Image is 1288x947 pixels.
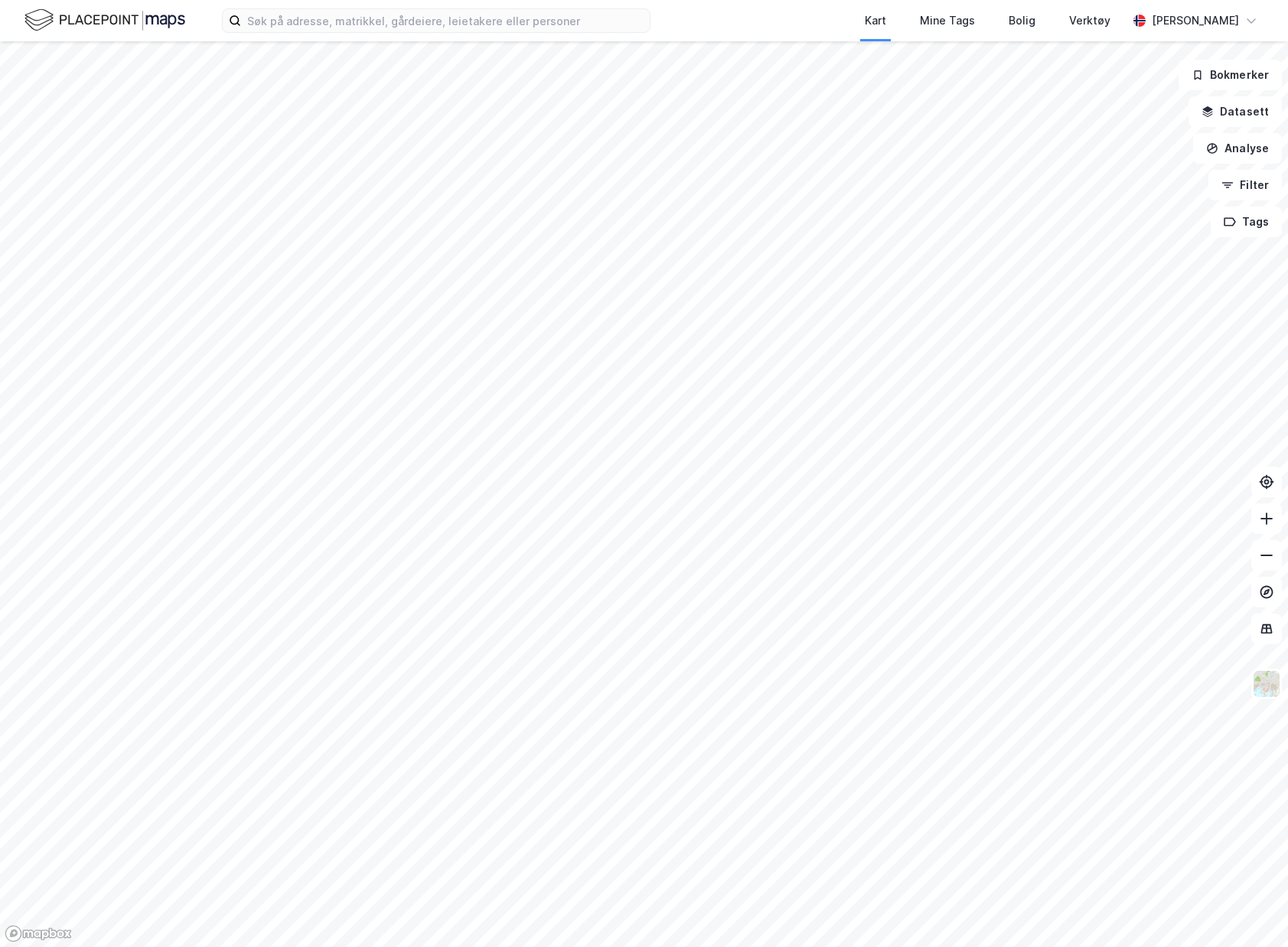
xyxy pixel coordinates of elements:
[920,11,975,30] div: Mine Tags
[1152,11,1239,30] div: [PERSON_NAME]
[1211,874,1288,947] div: Kontrollprogram for chat
[1009,11,1035,30] div: Bolig
[24,7,185,34] img: logo.f888ab2527a4732fd821a326f86c7f29.svg
[1069,11,1110,30] div: Verktøy
[1211,874,1288,947] iframe: Chat Widget
[241,9,650,32] input: Søk på adresse, matrikkel, gårdeiere, leietakere eller personer
[865,11,886,30] div: Kart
